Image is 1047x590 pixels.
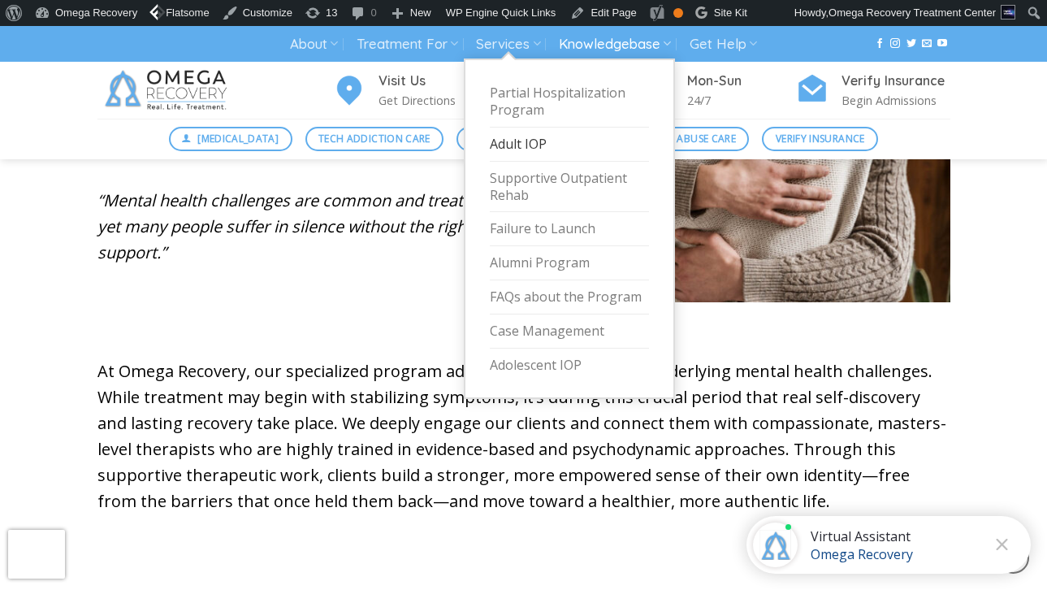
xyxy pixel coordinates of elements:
a: Follow on Twitter [906,38,916,50]
a: Tech Addiction Care [305,127,444,151]
a: Adult IOP [490,128,649,162]
a: Partial Hospitalization Program [490,76,649,128]
a: Treatment For [357,29,458,59]
a: Adolescent IOP [490,349,649,382]
p: Begin Admissions [841,91,950,110]
p: Get Directions [379,91,487,110]
a: Verify Insurance [762,127,878,151]
div: OK [673,8,683,18]
a: Follow on YouTube [937,38,947,50]
a: Knowledgebase [559,29,671,59]
a: Send us an email [922,38,932,50]
a: Verify Insurance Begin Admissions [796,71,950,111]
span: Verify Insurance [776,131,865,146]
p: 24/7 [687,91,796,110]
a: Failure to Launch [490,212,649,246]
img: Outpatient Rehab in Austin [536,42,950,302]
p: At Omega Recovery, our specialized program addresses the core issues underlying mental health cha... [97,358,950,514]
a: Follow on Facebook [875,38,885,50]
a: Mental Health Care [456,127,591,151]
span: Omega Recovery Treatment Center [829,7,996,19]
span: Substance Abuse Care [617,131,736,146]
a: Supportive Outpatient Rehab [490,162,649,213]
em: “Mental health challenges are common and treatable, yet many people suffer in silence without the... [97,189,499,263]
span: Site Kit [714,7,747,19]
span: Tech Addiction Care [318,131,430,146]
h4: Mon-Sun [687,71,796,92]
a: Services [476,29,540,59]
img: Omega Recovery [97,62,240,119]
h4: Verify Insurance [841,71,950,92]
a: Visit Us Get Directions [333,71,487,111]
a: About [290,29,338,59]
a: [MEDICAL_DATA] [169,127,292,151]
span: [MEDICAL_DATA] [197,131,279,146]
a: Case Management [490,315,649,349]
h4: Visit Us [379,71,487,92]
a: FAQs about the Program [490,280,649,315]
a: Get Help [690,29,757,59]
a: Follow on Instagram [890,38,900,50]
a: Alumni Program [490,246,649,280]
a: Substance Abuse Care [604,127,749,151]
